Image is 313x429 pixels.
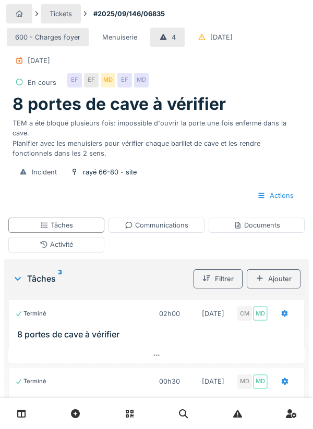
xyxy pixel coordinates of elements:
[253,374,268,389] div: MD
[13,114,300,158] div: TEM a été bloqué plusieurs fois: impossible d'ouvrir la porte une fois enfermé dans la cave. Plan...
[210,32,233,42] div: [DATE]
[15,32,80,42] div: 600 - Charges foyer
[17,330,300,339] h3: 8 portes de cave à vérifier
[248,186,303,205] div: Actions
[83,167,137,177] div: rayé 66-80 - site
[234,220,280,230] div: Documents
[253,306,268,321] div: MD
[15,309,46,318] div: Terminé
[159,376,180,386] div: 00h30
[13,94,226,114] h1: 8 portes de cave à vérifier
[89,9,169,19] strong: #2025/09/146/06835
[125,220,188,230] div: Communications
[28,56,50,66] div: [DATE]
[101,73,115,87] div: MD
[172,32,176,42] div: 4
[247,269,300,288] div: Ajouter
[13,272,189,285] div: Tâches
[202,376,224,386] div: [DATE]
[32,167,57,177] div: Incident
[202,309,224,319] div: [DATE]
[15,377,46,386] div: Terminé
[102,32,137,42] div: Menuiserie
[84,73,99,87] div: EF
[40,220,73,230] div: Tâches
[134,73,149,87] div: MD
[237,374,252,389] div: MD
[40,239,73,249] div: Activité
[28,78,56,87] div: En cours
[117,73,132,87] div: EF
[58,272,62,285] sup: 3
[50,9,72,19] div: Tickets
[67,73,82,87] div: EF
[194,269,243,288] div: Filtrer
[237,306,252,321] div: CM
[159,309,180,319] div: 02h00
